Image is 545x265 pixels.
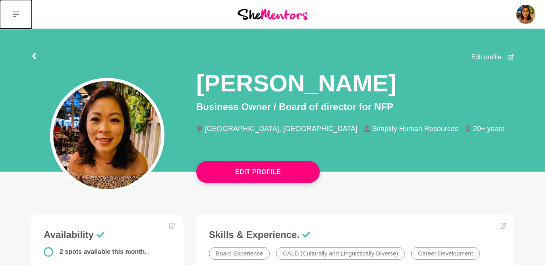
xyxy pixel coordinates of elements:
li: Simplify Human Resources [364,125,465,132]
img: Flora Chong [516,5,535,24]
span: Edit profile [471,52,501,62]
span: 2 spots available this month. [60,248,147,255]
h1: [PERSON_NAME] [196,68,396,98]
li: [GEOGRAPHIC_DATA], [GEOGRAPHIC_DATA] [196,125,364,132]
li: 20+ years [465,125,511,132]
img: She Mentors Logo [238,9,307,19]
button: Edit Profile [196,161,320,183]
h3: Availability [44,229,171,241]
h3: Skills & Experience. [209,229,501,241]
p: Business Owner / Board of director for NFP [196,100,514,114]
